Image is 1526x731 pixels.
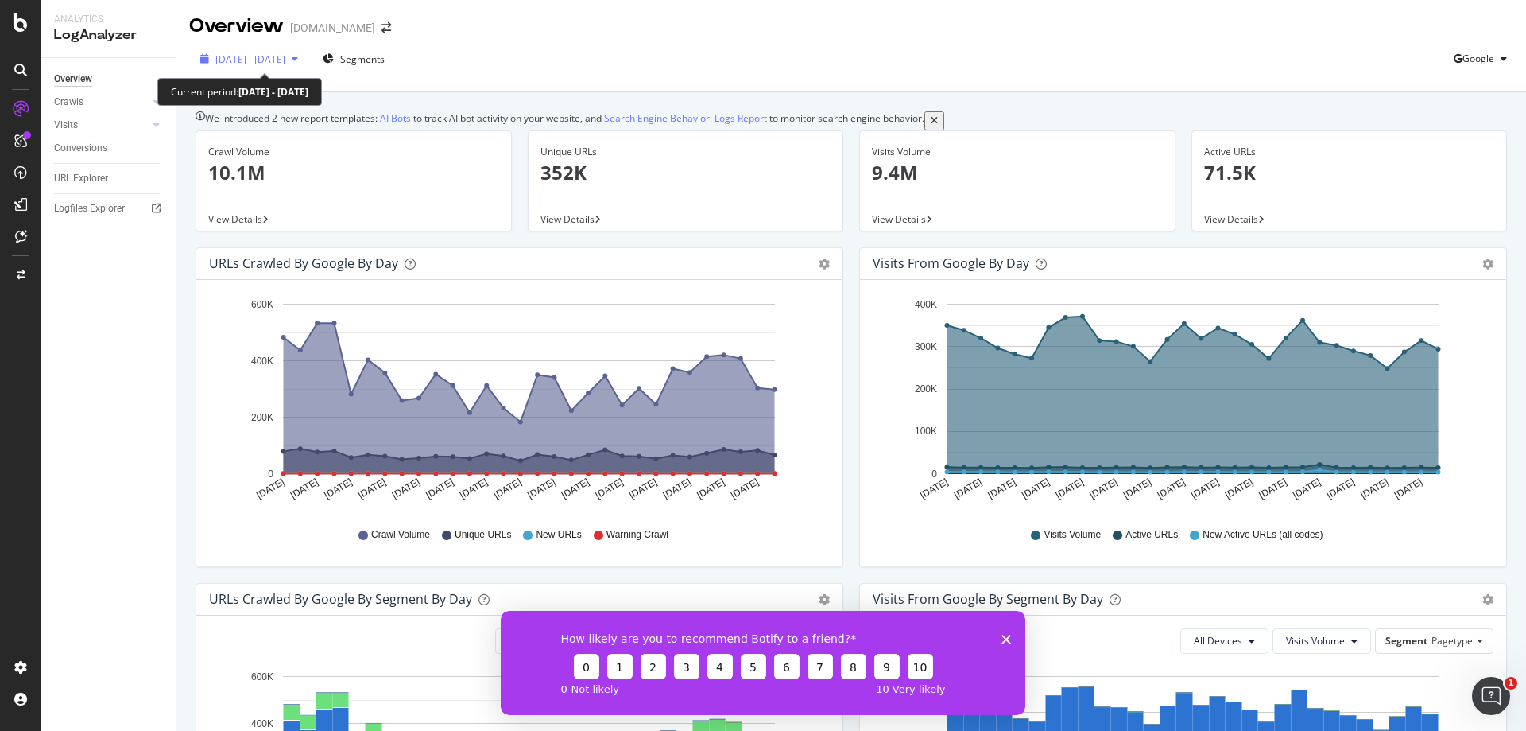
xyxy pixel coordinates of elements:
[1272,628,1371,654] button: Visits Volume
[458,476,490,500] text: [DATE]
[268,468,273,479] text: 0
[54,117,78,134] div: Visits
[952,476,984,500] text: [DATE]
[1325,476,1357,500] text: [DATE]
[290,20,375,36] div: [DOMAIN_NAME]
[238,85,308,99] b: [DATE] - [DATE]
[873,255,1029,271] div: Visits from Google by day
[606,528,668,542] span: Warning Crawl
[381,22,391,33] div: arrow-right-arrow-left
[819,259,830,270] div: gear
[873,591,1103,607] div: Visits from Google By Segment By Day
[356,476,388,500] text: [DATE]
[915,383,937,395] text: 200K
[1054,476,1086,500] text: [DATE]
[1156,476,1187,500] text: [DATE]
[209,293,824,514] svg: A chart.
[819,594,830,605] div: gear
[729,476,761,500] text: [DATE]
[254,476,286,500] text: [DATE]
[1454,46,1513,72] button: Google
[525,476,557,500] text: [DATE]
[915,706,937,717] text: 300K
[323,476,354,500] text: [DATE]
[208,145,499,159] div: Crawl Volume
[209,591,472,607] div: URLs Crawled by Google By Segment By Day
[1020,476,1052,500] text: [DATE]
[54,200,125,217] div: Logfiles Explorer
[604,111,767,125] a: Search Engine Behavior: Logs Report
[1223,476,1255,500] text: [DATE]
[1482,594,1493,605] div: gear
[208,212,262,226] span: View Details
[540,145,831,159] div: Unique URLs
[1180,628,1268,654] button: All Devices
[251,298,273,309] text: 600K
[455,528,511,542] span: Unique URLs
[54,140,107,157] div: Conversions
[1189,476,1221,500] text: [DATE]
[915,426,937,437] text: 100K
[1125,528,1178,542] span: Active URLs
[251,718,273,729] text: 400K
[915,341,937,352] text: 300K
[371,528,430,542] span: Crawl Volume
[171,85,308,99] div: Current period:
[492,476,524,500] text: [DATE]
[380,111,411,125] a: AI Bots
[540,212,595,226] span: View Details
[54,26,163,45] div: LogAnalyzer
[915,298,937,309] text: 400K
[872,159,1163,186] p: 9.4M
[627,476,659,500] text: [DATE]
[1482,259,1493,270] div: gear
[540,159,831,186] p: 352K
[873,293,1488,514] svg: A chart.
[340,52,385,66] span: Segments
[251,411,273,422] text: 200K
[189,52,309,67] button: [DATE] - [DATE]
[54,117,149,134] a: Visits
[1203,528,1323,542] span: New Active URLs (all codes)
[289,476,320,500] text: [DATE]
[1472,677,1510,715] iframe: Intercom live chat
[872,212,926,226] span: View Details
[54,140,165,157] a: Conversions
[1291,476,1323,500] text: [DATE]
[931,468,937,479] text: 0
[251,671,273,682] text: 600K
[424,476,455,500] text: [DATE]
[495,628,602,654] button: All Google Bots
[1286,634,1345,647] span: Visits Volume
[1044,528,1101,542] span: Visits Volume
[560,476,591,500] text: [DATE]
[1392,476,1424,500] text: [DATE]
[1431,634,1473,647] span: Pagetype
[54,94,83,111] div: Crawls
[1358,476,1390,500] text: [DATE]
[1087,476,1119,500] text: [DATE]
[918,476,950,500] text: [DATE]
[323,46,385,72] button: Segments
[1204,159,1495,186] p: 71.5K
[54,170,165,187] a: URL Explorer
[208,159,499,186] p: 10.1M
[54,170,108,187] div: URL Explorer
[501,611,1025,715] iframe: Survey from Botify
[1204,212,1258,226] span: View Details
[390,476,422,500] text: [DATE]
